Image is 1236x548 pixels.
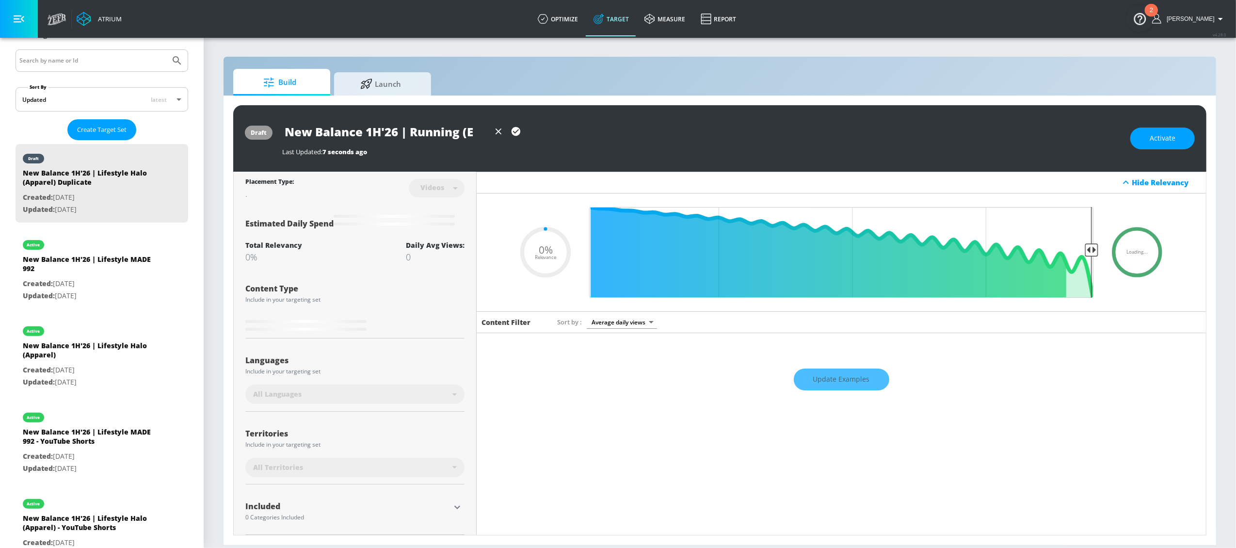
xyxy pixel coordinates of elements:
[245,177,294,188] div: Placement Type:
[23,291,55,300] span: Updated:
[245,207,465,229] div: Estimated Daily Spend
[637,1,693,36] a: measure
[406,241,465,250] div: Daily Avg Views:
[23,538,53,547] span: Created:
[27,501,40,506] div: active
[23,204,159,216] p: [DATE]
[16,230,188,309] div: activeNew Balance 1H'26 | Lifestyle MADE 992Created:[DATE]Updated:[DATE]
[23,168,159,192] div: New Balance 1H'26 | Lifestyle Halo (Apparel) Duplicate
[16,144,188,223] div: draftNew Balance 1H'26 | Lifestyle Halo (Apparel) DuplicateCreated:[DATE]Updated:[DATE]
[282,147,1121,156] div: Last Updated:
[23,279,53,288] span: Created:
[67,119,136,140] button: Create Target Set
[245,515,450,520] div: 0 Categories Included
[245,442,465,448] div: Include in your targeting set
[77,12,122,26] a: Atrium
[251,129,267,137] div: draft
[23,451,53,461] span: Created:
[584,207,1098,298] input: Final Threshold
[23,365,53,374] span: Created:
[245,502,450,510] div: Included
[253,463,303,472] span: All Territories
[245,218,334,229] span: Estimated Daily Spend
[23,376,159,388] p: [DATE]
[16,317,188,395] div: activeNew Balance 1H'26 | Lifestyle Halo (Apparel)Created:[DATE]Updated:[DATE]
[23,193,53,202] span: Created:
[1163,16,1215,22] span: login as: lindsay.benharris@zefr.com
[416,183,449,192] div: Videos
[94,15,122,23] div: Atrium
[23,364,159,376] p: [DATE]
[77,124,127,135] span: Create Target Set
[28,156,39,161] div: draft
[23,464,55,473] span: Updated:
[245,369,465,374] div: Include in your targeting set
[22,96,46,104] div: Updated
[23,192,159,204] p: [DATE]
[1152,13,1226,25] button: [PERSON_NAME]
[245,430,465,437] div: Territories
[406,251,465,263] div: 0
[535,255,556,260] span: Relevance
[19,54,166,67] input: Search by name or Id
[23,451,159,463] p: [DATE]
[245,458,465,477] div: All Territories
[245,385,465,404] div: All Languages
[344,72,417,96] span: Launch
[1150,132,1175,145] span: Activate
[477,172,1206,193] div: Hide Relevancy
[23,514,159,537] div: New Balance 1H'26 | Lifestyle Halo (Apparel) - YouTube Shorts
[27,242,40,247] div: active
[27,329,40,334] div: active
[693,1,744,36] a: Report
[482,318,530,327] h6: Content Filter
[245,297,465,303] div: Include in your targeting set
[23,341,159,364] div: New Balance 1H'26 | Lifestyle Halo (Apparel)
[1126,5,1154,32] button: Open Resource Center, 2 new notifications
[245,285,465,292] div: Content Type
[151,96,167,104] span: latest
[23,205,55,214] span: Updated:
[23,377,55,387] span: Updated:
[587,316,657,329] div: Average daily views
[1150,10,1153,23] div: 2
[322,147,367,156] span: 7 seconds ago
[245,251,302,263] div: 0%
[1132,177,1201,187] div: Hide Relevancy
[27,415,40,420] div: active
[23,278,159,290] p: [DATE]
[1213,32,1226,37] span: v 4.28.0
[23,427,159,451] div: New Balance 1H'26 | Lifestyle MADE 992 - YouTube Shorts
[530,1,586,36] a: optimize
[586,1,637,36] a: Target
[23,463,159,475] p: [DATE]
[253,389,302,399] span: All Languages
[243,71,317,94] span: Build
[245,356,465,364] div: Languages
[539,245,553,255] span: 0%
[28,84,48,90] label: Sort By
[16,403,188,482] div: activeNew Balance 1H'26 | Lifestyle MADE 992 - YouTube ShortsCreated:[DATE]Updated:[DATE]
[1130,128,1195,149] button: Activate
[23,255,159,278] div: New Balance 1H'26 | Lifestyle MADE 992
[23,290,159,302] p: [DATE]
[557,318,582,326] span: Sort by
[1126,250,1148,255] span: Loading...
[245,241,302,250] div: Total Relevancy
